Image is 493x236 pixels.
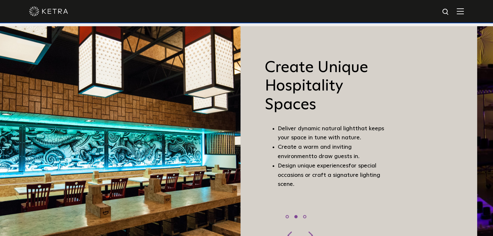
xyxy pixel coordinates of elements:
img: Hamburger%20Nav.svg [457,8,464,14]
span: to draw guests in. [311,154,359,159]
span: Create a warm and inviting environment [278,144,352,159]
img: search icon [442,8,450,16]
img: ketra-logo-2019-white [29,6,68,16]
span: for special occasions or craft a signature lighting scene. [278,163,380,188]
span: Design unique experiences [278,163,348,169]
span: Deliver dynamic natural light [278,126,355,132]
span: that keeps your space in tune with nature. [278,126,384,141]
h3: Create Unique Hospitality Spaces [265,59,386,114]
